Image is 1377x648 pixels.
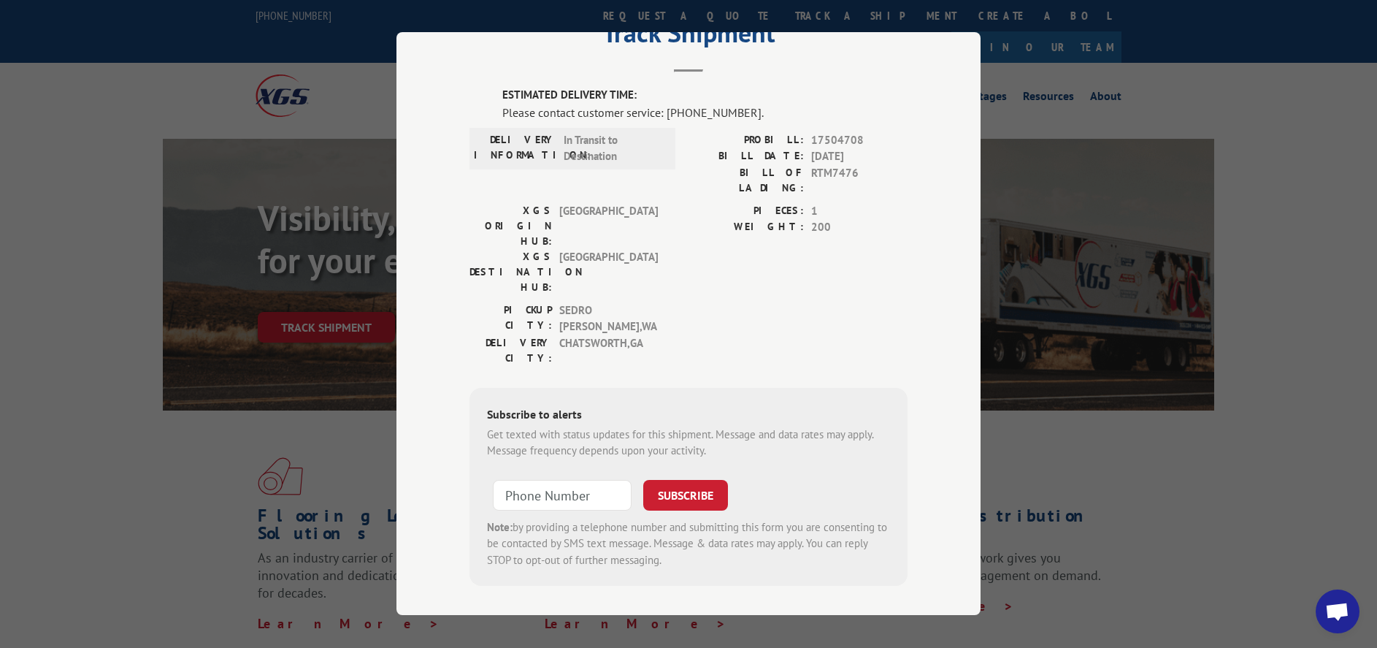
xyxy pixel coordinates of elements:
[811,203,908,220] span: 1
[469,302,552,335] label: PICKUP CITY:
[811,148,908,165] span: [DATE]
[493,480,632,511] input: Phone Number
[487,519,890,569] div: by providing a telephone number and submitting this form you are consenting to be contacted by SM...
[487,427,890,460] div: Get texted with status updates for this shipment. Message and data rates may apply. Message frequ...
[487,405,890,427] div: Subscribe to alerts
[487,520,513,534] strong: Note:
[502,104,908,121] div: Please contact customer service: [PHONE_NUMBER].
[469,249,552,295] label: XGS DESTINATION HUB:
[469,335,552,366] label: DELIVERY CITY:
[502,87,908,104] label: ESTIMATED DELIVERY TIME:
[688,148,804,165] label: BILL DATE:
[688,132,804,149] label: PROBILL:
[559,249,658,295] span: [GEOGRAPHIC_DATA]
[811,219,908,236] span: 200
[564,132,662,165] span: In Transit to Destination
[643,480,728,511] button: SUBSCRIBE
[474,132,556,165] label: DELIVERY INFORMATION:
[469,23,908,50] h2: Track Shipment
[1316,590,1359,633] a: Open chat
[469,203,552,249] label: XGS ORIGIN HUB:
[559,302,658,335] span: SEDRO [PERSON_NAME] , WA
[559,335,658,366] span: CHATSWORTH , GA
[811,132,908,149] span: 17504708
[811,165,908,196] span: RTM7476
[688,203,804,220] label: PIECES:
[559,203,658,249] span: [GEOGRAPHIC_DATA]
[688,219,804,236] label: WEIGHT:
[688,165,804,196] label: BILL OF LADING:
